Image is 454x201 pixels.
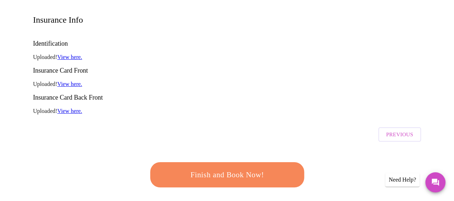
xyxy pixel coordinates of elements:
button: Messages [425,172,445,192]
h3: Insurance Info [33,15,83,25]
p: Uploaded! [33,54,421,60]
span: Finish and Book Now! [161,168,294,182]
button: Finish and Book Now! [150,162,304,187]
h3: Insurance Card Front [33,67,421,74]
div: Need Help? [385,173,420,187]
a: View here. [57,81,82,87]
span: Previous [386,130,413,139]
a: View here. [57,54,82,60]
p: Uploaded! [33,108,421,114]
p: Uploaded! [33,81,421,87]
button: Previous [378,127,421,142]
h3: Identification [33,40,421,47]
h3: Insurance Card Back Front [33,94,421,101]
a: View here. [57,108,82,114]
